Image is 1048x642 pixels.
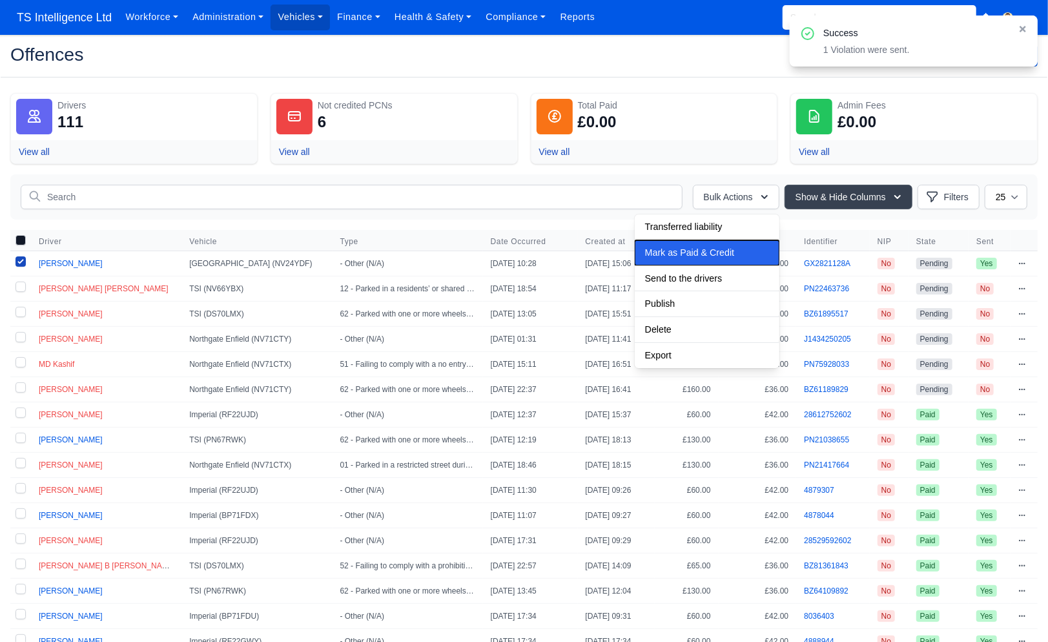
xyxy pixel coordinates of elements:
td: [DATE] 18:13 [578,428,655,453]
button: Created at [586,236,636,247]
a: [PERSON_NAME] [39,486,103,495]
div: 1 Violation were sent. [823,43,1008,56]
td: £36.00 [719,377,797,402]
span: pending [916,358,952,370]
a: View all [799,147,830,157]
a: PN75928033 [804,360,849,369]
td: £160.00 [655,377,719,402]
td: [DATE] 09:27 [578,503,655,528]
span: No [878,434,895,446]
span: Paid [916,434,940,446]
span: Sent [976,236,1003,247]
a: [PERSON_NAME] [39,259,103,268]
td: £130.00 [655,579,719,604]
a: Reports [553,5,602,30]
span: [PERSON_NAME] [39,309,103,318]
td: TSI (DS70LMX) [181,302,332,327]
td: [DATE] 01:31 [483,327,578,352]
a: Health & Safety [387,5,479,30]
td: [DATE] 18:46 [483,453,578,478]
span: No [878,308,895,320]
td: [DATE] 22:57 [483,554,578,579]
td: [DATE] 17:34 [483,604,578,629]
button: Transferred liability [635,214,779,240]
span: Publish [645,298,675,309]
td: [DATE] 12:19 [483,428,578,453]
td: [DATE] 15:51 [578,302,655,327]
td: Imperial (BP71FDU) [181,604,332,629]
td: [DATE] 09:31 [578,604,655,629]
a: Compliance [478,5,553,30]
span: No [878,459,895,471]
td: [DATE] 22:37 [483,377,578,402]
td: Northgate Enfield (NV71CTY) [181,327,332,352]
span: [PERSON_NAME] [39,536,103,545]
button: Publish [635,291,779,316]
a: BZ64109892 [804,586,848,595]
span: Type [340,236,358,247]
div: 111 [57,112,83,132]
td: [GEOGRAPHIC_DATA] (NV24YDF) [181,251,332,276]
span: Send to the drivers [645,273,722,284]
a: Vehicles [271,5,330,30]
span: Yes [976,610,997,622]
span: Created at [586,236,626,247]
td: Northgate Enfield (NV71CTX) [181,453,332,478]
td: 62 - Parked with one or more wheels on or over a footpath or any part of a road other than a carr... [333,428,483,453]
span: Yes [976,434,997,446]
td: £60.00 [655,528,719,554]
td: [DATE] 16:51 [578,352,655,377]
td: 62 - Parked with one or more wheels on or over a footpath or any part of a road other than a carr... [333,579,483,604]
span: No [878,384,895,395]
span: No [878,333,895,345]
td: 51 - Failing to comply with a no entry restriction (N/A) [333,352,483,377]
span: pending [916,283,952,295]
a: PN21038655 [804,435,849,444]
td: [DATE] 18:15 [578,453,655,478]
td: Northgate Enfield (NV71CTY) [181,377,332,402]
span: No [878,484,895,496]
a: PN21417664 [804,461,849,470]
div: 6 [318,112,326,132]
a: BZ61895517 [804,309,848,318]
span: Export [645,350,672,360]
span: No [878,358,895,370]
span: No [878,560,895,572]
div: Admin Fees [837,99,1032,112]
td: £60.00 [655,402,719,428]
span: No [878,510,895,521]
span: Yes [976,258,997,269]
td: £42.00 [719,402,797,428]
a: GX2821128A [804,259,850,268]
span: Paid [916,610,940,622]
button: Date Occurred [491,236,557,247]
a: MD Kashif [39,360,74,369]
button: Filters [918,185,980,209]
td: - Other (N/A) [333,402,483,428]
td: [DATE] 16:41 [578,377,655,402]
h2: Offences [10,45,515,63]
a: BZ61189829 [804,385,848,394]
button: Delete [635,317,779,342]
a: [PERSON_NAME] [PERSON_NAME] [39,284,169,293]
td: 62 - Parked with one or more wheels on or over a footpath or any part of a road other than a carr... [333,302,483,327]
span: [PERSON_NAME] [39,385,103,394]
td: - Other (N/A) [333,251,483,276]
a: J1434250205 [804,335,851,344]
div: £0.00 [837,112,876,132]
td: - Other (N/A) [333,604,483,629]
span: Yes [976,510,997,521]
div: Not credited PCNs [318,99,512,112]
a: TS Intelligence Ltd [10,5,118,30]
a: [PERSON_NAME] [39,435,103,444]
span: Vehicle [189,236,324,247]
td: £42.00 [719,503,797,528]
td: [DATE] 12:04 [578,579,655,604]
td: £60.00 [655,604,719,629]
button: Show & Hide Columns [785,185,912,209]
